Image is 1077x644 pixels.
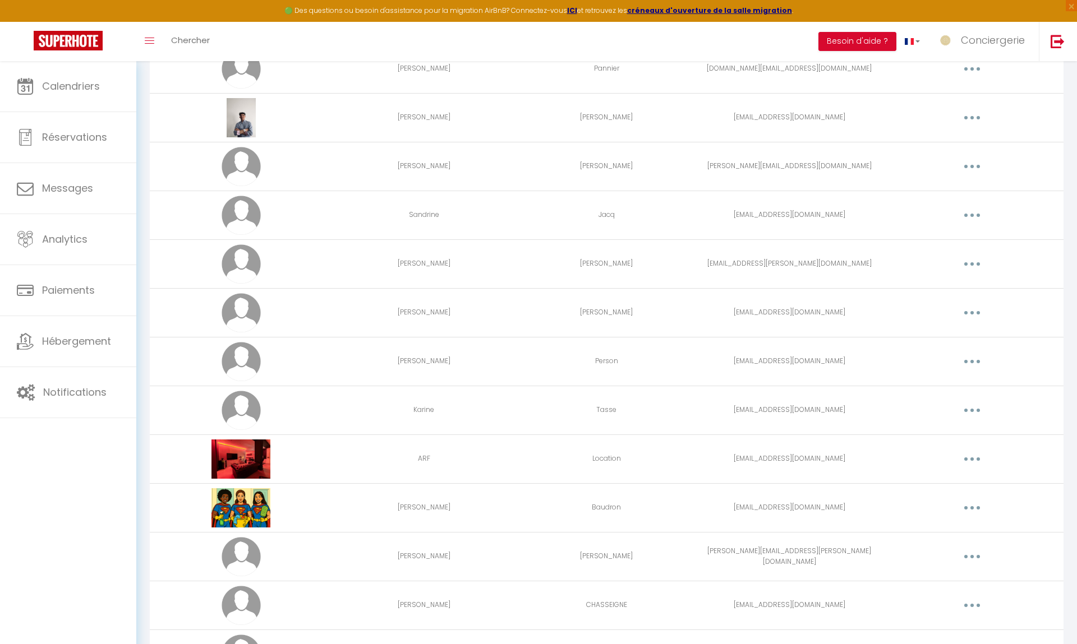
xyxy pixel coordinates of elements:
td: [PERSON_NAME] [516,532,698,581]
span: Chercher [171,34,210,46]
td: [PERSON_NAME] [333,581,516,629]
img: avatar.png [222,244,261,284]
span: Messages [42,181,93,195]
td: [PERSON_NAME] [516,142,698,191]
img: avatar.png [222,537,261,576]
img: 17503401888011.jpeg [211,439,270,479]
td: [EMAIL_ADDRESS][DOMAIN_NAME] [698,288,881,337]
td: [EMAIL_ADDRESS][DOMAIN_NAME] [698,386,881,434]
td: [PERSON_NAME] [333,239,516,288]
td: [PERSON_NAME] [333,44,516,93]
a: ICI [567,6,577,15]
a: ... Conciergerie [928,22,1039,61]
button: Besoin d'aide ? [818,32,896,51]
img: avatar.png [222,391,261,430]
td: [EMAIL_ADDRESS][DOMAIN_NAME] [698,581,881,629]
td: [PERSON_NAME] [516,239,698,288]
td: [EMAIL_ADDRESS][DOMAIN_NAME] [698,434,881,483]
img: avatar.png [222,586,261,625]
button: Ouvrir le widget de chat LiveChat [9,4,43,38]
td: [EMAIL_ADDRESS][DOMAIN_NAME] [698,337,881,386]
td: [EMAIL_ADDRESS][PERSON_NAME][DOMAIN_NAME] [698,239,881,288]
img: avatar.png [222,49,261,89]
td: Pannier [516,44,698,93]
td: [PERSON_NAME] [333,483,516,532]
td: [PERSON_NAME][EMAIL_ADDRESS][DOMAIN_NAME] [698,142,881,191]
td: Location [516,434,698,483]
td: [EMAIL_ADDRESS][DOMAIN_NAME] [698,93,881,142]
td: Karine [333,386,516,434]
a: Chercher [163,22,218,61]
td: [PERSON_NAME] [516,93,698,142]
img: avatar.png [222,342,261,381]
td: CHASSEIGNE [516,581,698,629]
td: Baudron [516,483,698,532]
img: avatar.png [222,293,261,332]
td: [PERSON_NAME][EMAIL_ADDRESS][PERSON_NAME][DOMAIN_NAME] [698,532,881,581]
span: Hébergement [42,334,111,348]
td: [PERSON_NAME] [516,288,698,337]
img: avatar.png [222,196,261,235]
td: [PERSON_NAME] [333,532,516,581]
td: ARF [333,434,516,483]
img: avatar.png [222,147,261,186]
img: logout [1051,34,1065,48]
td: [PERSON_NAME] [333,142,516,191]
td: [EMAIL_ADDRESS][DOMAIN_NAME] [698,191,881,239]
span: Calendriers [42,79,100,93]
td: Person [516,337,698,386]
span: Notifications [43,385,107,399]
td: [PERSON_NAME] [333,288,516,337]
img: Super Booking [34,31,103,50]
img: ... [937,32,954,49]
td: [EMAIL_ADDRESS][DOMAIN_NAME] [698,483,881,532]
td: Sandrine [333,191,516,239]
span: Réservations [42,130,107,144]
td: [PERSON_NAME] [333,93,516,142]
span: Analytics [42,232,88,246]
span: Conciergerie [961,33,1025,47]
a: créneaux d'ouverture de la salle migration [627,6,792,15]
img: 17344507576283.jpg [227,98,256,137]
td: Tasse [516,386,698,434]
img: 17519602927638.png [211,488,270,527]
td: [DOMAIN_NAME][EMAIL_ADDRESS][DOMAIN_NAME] [698,44,881,93]
span: Paiements [42,283,95,297]
td: Jacq [516,191,698,239]
td: [PERSON_NAME] [333,337,516,386]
